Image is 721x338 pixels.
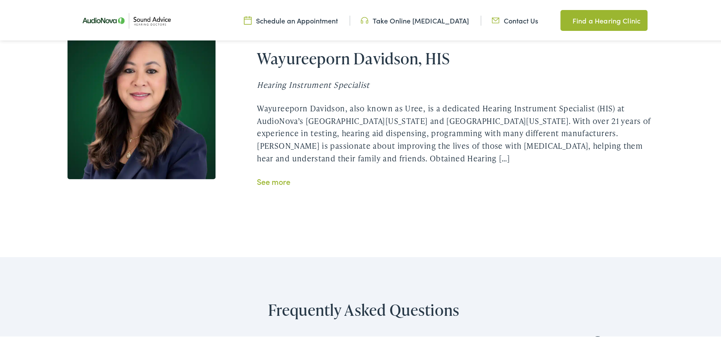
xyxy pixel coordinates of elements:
img: Map pin icon in a unique green color, indicating location-related features or services. [560,14,568,24]
img: Calendar icon in a unique green color, symbolizing scheduling or date-related features. [244,14,252,24]
h2: Frequently Asked Questions [29,299,698,318]
img: Icon representing mail communication in a unique green color, indicative of contact or communicat... [492,14,499,24]
a: Find a Hearing Clinic [560,9,647,30]
img: Headphone icon in a unique green color, suggesting audio-related services or features. [360,14,368,24]
a: Contact Us [492,14,538,24]
i: Hearing Instrument Specialist [257,78,369,89]
h2: Wayureeporn Davidson, HIS [257,48,660,67]
div: Wayureeporn Davidson, also known as Uree, is a dedicated Hearing Instrument Specialist (HIS) at A... [257,101,660,164]
a: Schedule an Appointment [244,14,338,24]
a: Take Online [MEDICAL_DATA] [360,14,469,24]
a: See more [257,175,290,186]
